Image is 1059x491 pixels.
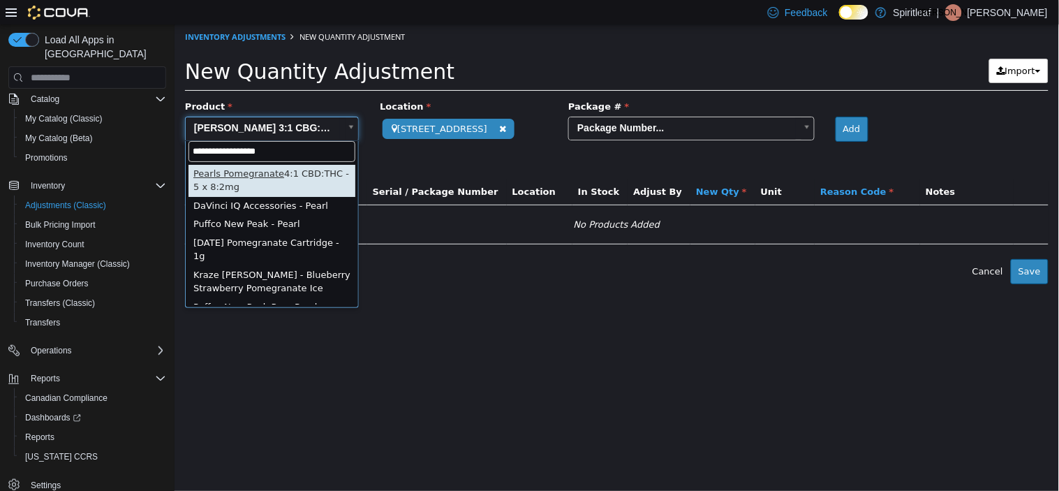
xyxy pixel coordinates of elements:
[25,317,60,328] span: Transfers
[20,314,166,331] span: Transfers
[14,274,181,293] div: Puffco New Peak Pro - Pearl
[25,412,81,423] span: Dashboards
[20,217,101,233] a: Bulk Pricing Import
[25,219,96,230] span: Bulk Pricing Import
[20,448,166,465] span: Washington CCRS
[20,236,166,253] span: Inventory Count
[25,451,98,462] span: [US_STATE] CCRS
[14,109,172,129] button: My Catalog (Classic)
[14,235,172,254] button: Inventory Count
[14,215,172,235] button: Bulk Pricing Import
[20,236,90,253] a: Inventory Count
[14,242,181,274] div: Kraze [PERSON_NAME] - Blueberry Strawberry Pomegranate Ice
[20,275,166,292] span: Purchase Orders
[25,298,95,309] span: Transfers (Classic)
[919,4,988,21] span: [PERSON_NAME]
[25,432,54,443] span: Reports
[20,409,166,426] span: Dashboards
[14,427,172,447] button: Reports
[31,180,65,191] span: Inventory
[20,130,98,147] a: My Catalog (Beta)
[14,388,172,408] button: Canadian Compliance
[20,275,94,292] a: Purchase Orders
[31,94,59,105] span: Catalog
[20,256,135,272] a: Inventory Manager (Classic)
[14,293,172,313] button: Transfers (Classic)
[14,447,172,467] button: [US_STATE] CCRS
[14,254,172,274] button: Inventory Manager (Classic)
[14,173,181,191] div: DaVinci IQ Accessories - Pearl
[894,4,931,21] p: Spiritleaf
[14,210,181,242] div: [DATE] Pomegranate Cartridge - 1g
[3,369,172,388] button: Reports
[20,110,108,127] a: My Catalog (Classic)
[25,113,103,124] span: My Catalog (Classic)
[25,91,166,108] span: Catalog
[20,295,101,312] a: Transfers (Classic)
[25,177,71,194] button: Inventory
[20,217,166,233] span: Bulk Pricing Import
[31,373,60,384] span: Reports
[25,200,106,211] span: Adjustments (Classic)
[25,91,65,108] button: Catalog
[14,191,181,210] div: Puffco New Peak - Pearl
[14,148,172,168] button: Promotions
[20,429,166,446] span: Reports
[20,448,103,465] a: [US_STATE] CCRS
[25,133,93,144] span: My Catalog (Beta)
[20,390,166,406] span: Canadian Compliance
[3,89,172,109] button: Catalog
[28,6,90,20] img: Cova
[25,258,130,270] span: Inventory Manager (Classic)
[14,313,172,332] button: Transfers
[945,4,962,21] div: Jordan A
[25,239,84,250] span: Inventory Count
[20,256,166,272] span: Inventory Manager (Classic)
[785,6,827,20] span: Feedback
[25,342,77,359] button: Operations
[14,196,172,215] button: Adjustments (Classic)
[968,4,1048,21] p: [PERSON_NAME]
[14,408,172,427] a: Dashboards
[14,274,172,293] button: Purchase Orders
[25,177,166,194] span: Inventory
[3,341,172,360] button: Operations
[25,152,68,163] span: Promotions
[20,149,73,166] a: Promotions
[20,295,166,312] span: Transfers (Classic)
[20,149,166,166] span: Promotions
[31,480,61,491] span: Settings
[19,144,110,154] span: Pearls Pomegranate
[20,130,166,147] span: My Catalog (Beta)
[20,197,166,214] span: Adjustments (Classic)
[20,409,87,426] a: Dashboards
[25,342,166,359] span: Operations
[31,345,72,356] span: Operations
[25,278,89,289] span: Purchase Orders
[14,140,181,173] div: 4:1 CBD:THC - 5 x 8:2mg
[25,370,66,387] button: Reports
[25,370,166,387] span: Reports
[14,129,172,148] button: My Catalog (Beta)
[20,314,66,331] a: Transfers
[20,110,166,127] span: My Catalog (Classic)
[20,429,60,446] a: Reports
[839,5,868,20] input: Dark Mode
[3,176,172,196] button: Inventory
[25,393,108,404] span: Canadian Compliance
[20,390,113,406] a: Canadian Compliance
[39,33,166,61] span: Load All Apps in [GEOGRAPHIC_DATA]
[20,197,112,214] a: Adjustments (Classic)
